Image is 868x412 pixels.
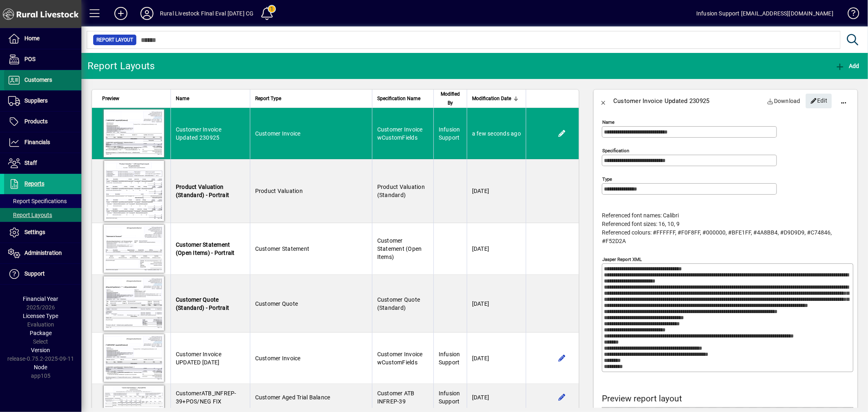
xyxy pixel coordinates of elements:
[176,351,221,366] span: Customer Invoice UPDATED [DATE]
[4,194,81,208] a: Report Specifications
[467,333,526,384] td: [DATE]
[255,94,367,103] div: Report Type
[31,347,50,353] span: Version
[602,229,832,244] span: Referenced colours: #FFFFFF, #F0F8FF, #000000, #BFE1FF, #4A8BB4, #D9D9D9, #C74846, #F52D2A
[806,94,832,108] button: Edit
[24,250,62,256] span: Administration
[439,90,462,107] span: Modified By
[24,97,48,104] span: Suppliers
[255,245,310,252] span: Customer Statement
[835,63,859,69] span: Add
[767,94,801,107] span: Download
[176,241,235,256] span: Customer Statement (Open Items) - Portrait
[102,94,119,103] span: Preview
[602,256,642,262] mat-label: Jasper Report XML
[176,94,189,103] span: Name
[602,221,680,227] span: Referenced font sizes: 16, 10, 9
[24,180,44,187] span: Reports
[842,2,858,28] a: Knowledge Base
[87,59,155,72] div: Report Layouts
[24,118,48,125] span: Products
[377,94,429,103] div: Specification Name
[24,77,52,83] span: Customers
[4,243,81,263] a: Administration
[4,49,81,70] a: POS
[24,270,45,277] span: Support
[4,91,81,111] a: Suppliers
[594,91,613,111] button: Back
[34,364,48,370] span: Node
[134,6,160,21] button: Profile
[613,94,710,107] div: Customer Invoice Updated 230925
[472,94,511,103] span: Modification Date
[555,391,568,404] button: Edit
[176,184,229,198] span: Product Valuation (Standard) - Portrait
[255,94,281,103] span: Report Type
[439,351,460,366] span: Infusion Support
[24,56,35,62] span: POS
[8,198,67,204] span: Report Specifications
[176,390,236,405] span: CustomerATB_INFREP-39+POS/NEG FIX
[4,28,81,49] a: Home
[602,176,612,182] mat-label: Type
[467,108,526,159] td: a few seconds ago
[377,94,420,103] span: Specification Name
[467,159,526,223] td: [DATE]
[439,390,460,405] span: Infusion Support
[377,351,423,366] span: Customer Invoice wCustomFields
[602,148,629,153] mat-label: Specification
[764,94,804,108] a: Download
[834,91,853,111] button: More options
[23,313,59,319] span: Licensee Type
[8,212,52,218] span: Report Layouts
[555,352,568,365] button: Edit
[255,130,301,137] span: Customer Invoice
[602,212,679,219] span: Referenced font names: Calibri
[602,119,614,125] mat-label: Name
[24,160,37,166] span: Staff
[255,188,303,194] span: Product Valuation
[467,223,526,275] td: [DATE]
[377,237,422,260] span: Customer Statement (Open Items)
[108,6,134,21] button: Add
[377,184,425,198] span: Product Valuation (Standard)
[696,7,833,20] div: Infusion Support [EMAIL_ADDRESS][DOMAIN_NAME]
[24,139,50,145] span: Financials
[377,390,415,405] span: Customer ATB INFREP-39
[176,296,229,311] span: Customer Quote (Standard) - Portrait
[467,384,526,411] td: [DATE]
[176,126,221,141] span: Customer Invoice Updated 230925
[23,296,59,302] span: Financial Year
[810,94,828,107] span: Edit
[602,394,853,404] h4: Preview report layout
[4,70,81,90] a: Customers
[255,394,330,401] span: Customer Aged Trial Balance
[377,126,423,141] span: Customer Invoice wCustomFields
[176,94,245,103] div: Name
[4,153,81,173] a: Staff
[4,208,81,222] a: Report Layouts
[4,112,81,132] a: Products
[467,275,526,333] td: [DATE]
[255,355,301,362] span: Customer Invoice
[4,132,81,153] a: Financials
[24,35,39,42] span: Home
[30,330,52,336] span: Package
[160,7,254,20] div: Rural Livestock FInal Eval [DATE] CG
[555,127,568,140] button: Edit
[24,229,45,235] span: Settings
[96,36,133,44] span: Report Layout
[4,264,81,284] a: Support
[439,126,460,141] span: Infusion Support
[472,94,521,103] div: Modification Date
[377,296,420,311] span: Customer Quote (Standard)
[255,300,298,307] span: Customer Quote
[833,59,861,73] button: Add
[4,222,81,243] a: Settings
